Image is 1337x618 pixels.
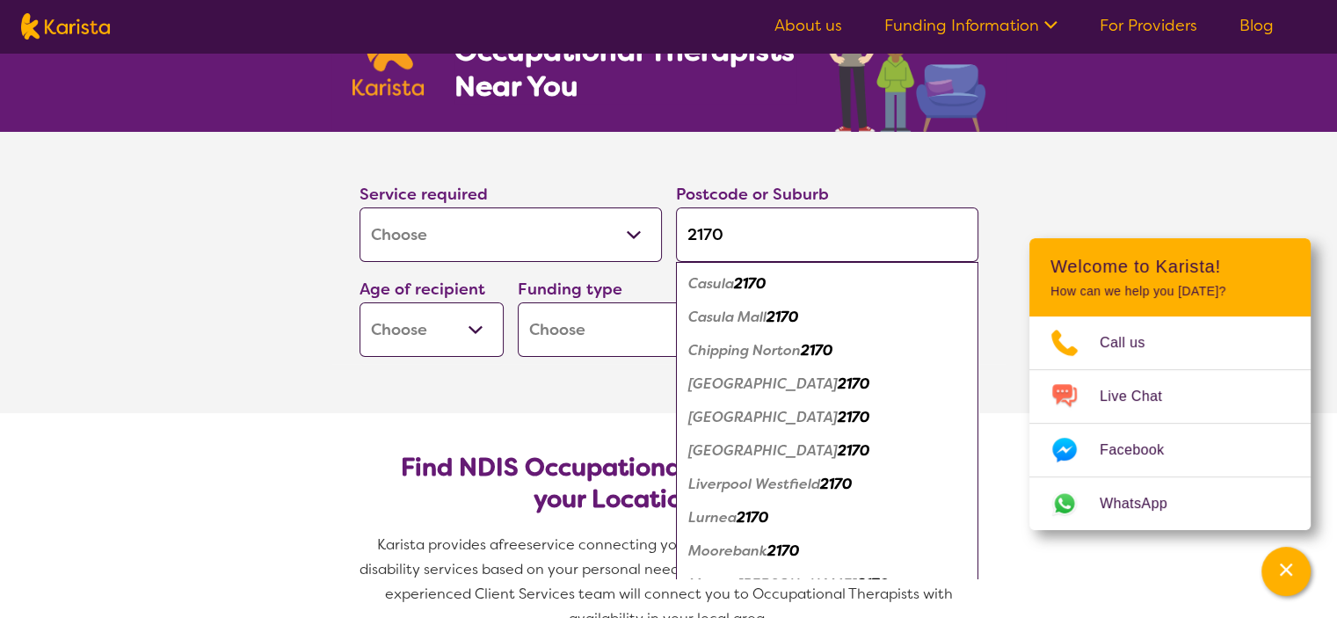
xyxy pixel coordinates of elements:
[676,207,978,262] input: Type
[1100,15,1197,36] a: For Providers
[838,441,869,460] em: 2170
[1261,547,1311,596] button: Channel Menu
[1050,284,1290,299] p: How can we help you [DATE]?
[518,279,622,300] label: Funding type
[688,508,737,527] em: Lurnea
[801,341,832,360] em: 2170
[1100,491,1188,517] span: WhatsApp
[688,408,838,426] em: [GEOGRAPHIC_DATA]
[685,267,970,301] div: Casula 2170
[774,15,842,36] a: About us
[820,475,852,493] em: 2170
[688,341,801,360] em: Chipping Norton
[688,374,838,393] em: [GEOGRAPHIC_DATA]
[1050,256,1290,277] h2: Welcome to Karista!
[767,308,798,326] em: 2170
[688,308,767,326] em: Casula Mall
[838,374,869,393] em: 2170
[688,441,838,460] em: [GEOGRAPHIC_DATA]
[737,508,768,527] em: 2170
[685,434,970,468] div: Liverpool South 2170
[360,184,488,205] label: Service required
[734,274,766,293] em: 2170
[685,468,970,501] div: Liverpool Westfield 2170
[360,279,485,300] label: Age of recipient
[1029,238,1311,530] div: Channel Menu
[498,535,527,554] span: free
[688,475,820,493] em: Liverpool Westfield
[1029,316,1311,530] ul: Choose channel
[884,15,1057,36] a: Funding Information
[688,542,767,560] em: Moorebank
[688,575,857,593] em: Mount [PERSON_NAME]
[767,542,799,560] em: 2170
[374,452,964,515] h2: Find NDIS Occupational Therapists based on your Location & Needs
[685,401,970,434] div: Liverpool 2170
[676,184,829,205] label: Postcode or Suburb
[685,534,970,568] div: Moorebank 2170
[685,334,970,367] div: Chipping Norton 2170
[1239,15,1274,36] a: Blog
[1100,383,1183,410] span: Live Chat
[1029,477,1311,530] a: Web link opens in a new tab.
[1100,330,1166,356] span: Call us
[685,301,970,334] div: Casula Mall 2170
[688,274,734,293] em: Casula
[377,535,498,554] span: Karista provides a
[685,501,970,534] div: Lurnea 2170
[857,575,889,593] em: 2170
[838,408,869,426] em: 2170
[685,367,970,401] div: Hammondville 2170
[1100,437,1185,463] span: Facebook
[21,13,110,40] img: Karista logo
[685,568,970,601] div: Mount Pritchard 2170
